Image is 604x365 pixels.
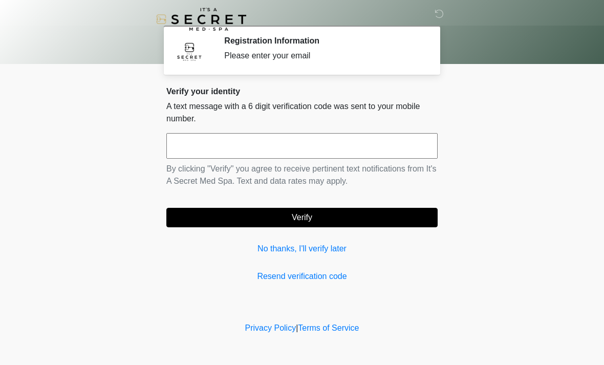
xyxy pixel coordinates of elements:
[174,36,205,67] img: Agent Avatar
[166,100,438,125] p: A text message with a 6 digit verification code was sent to your mobile number.
[166,87,438,96] h2: Verify your identity
[166,270,438,283] a: Resend verification code
[245,324,296,332] a: Privacy Policy
[224,36,422,46] h2: Registration Information
[166,163,438,187] p: By clicking "Verify" you agree to receive pertinent text notifications from It's A Secret Med Spa...
[166,208,438,227] button: Verify
[298,324,359,332] a: Terms of Service
[296,324,298,332] a: |
[224,50,422,62] div: Please enter your email
[166,243,438,255] a: No thanks, I'll verify later
[156,8,246,31] img: It's A Secret Med Spa Logo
